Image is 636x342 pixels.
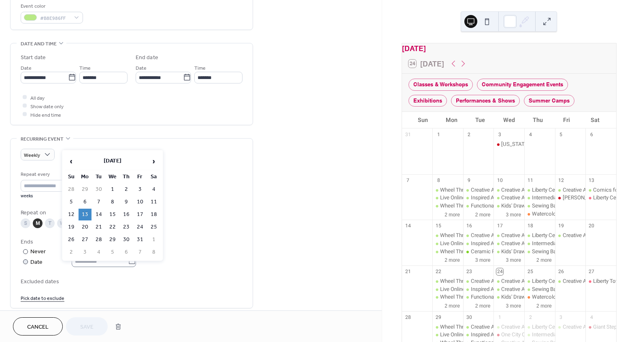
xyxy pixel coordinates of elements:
[463,293,494,301] div: Functional Pottery
[501,202,557,209] div: Kids' Drawing & Painting
[524,248,555,255] div: Sewing Basics
[120,221,133,233] td: 23
[532,194,600,201] div: Intermediate Wheel Throwing
[408,95,447,107] div: Exhibitions
[585,323,616,331] div: Giant Steps - The Music of John Coltrane
[524,202,555,209] div: Sewing Basics
[471,186,540,194] div: Creative Aging Painting - Tues
[65,196,78,208] td: 5
[21,238,241,246] div: Ends
[13,317,63,336] button: Cancel
[106,171,119,183] th: We
[493,248,524,255] div: Kids' Drawing & Painting
[451,95,520,107] div: Performances & Shows
[134,234,147,246] td: 31
[79,171,91,183] th: Mo
[502,256,524,263] button: 3 more
[148,153,160,169] span: ›
[134,246,147,258] td: 7
[408,112,437,128] div: Sun
[555,232,586,239] div: Creative Aging Painting - Fri
[440,331,479,338] div: Live Online Yoga
[120,234,133,246] td: 30
[440,248,517,255] div: Wheel Throwing Basics - Evening
[471,278,540,285] div: Creative Aging Painting - Tues
[134,196,147,208] td: 10
[463,331,494,338] div: Inspired Afternoons
[45,218,55,228] div: T
[496,222,503,229] div: 17
[106,184,119,195] td: 1
[493,141,524,148] div: Ohio Renaissance Festival
[432,194,463,201] div: Live Online Yoga
[493,278,524,285] div: Creative Aging Painting - Wed
[147,184,160,195] td: 4
[527,177,534,184] div: 11
[79,209,91,220] td: 13
[496,314,503,321] div: 1
[440,278,523,285] div: Wheel Throwing Basics - Afternoon
[440,323,523,331] div: Wheel Throwing Basics - Afternoon
[106,246,119,258] td: 5
[463,232,494,239] div: Creative Aging Painting - Tues
[524,293,555,301] div: Watercolor Basics
[493,331,524,338] div: One City One Book - Lady Tan's Circle of Women
[532,248,566,255] div: Sewing Basics
[432,331,463,338] div: Live Online Yoga
[463,323,494,331] div: Creative Aging Painting - Tues
[65,171,78,183] th: Su
[440,240,479,247] div: Live Online Yoga
[496,177,503,184] div: 10
[404,177,411,184] div: 7
[463,286,494,293] div: Inspired Afternoons
[441,256,463,263] button: 2 more
[404,131,411,138] div: 31
[441,210,463,218] button: 2 more
[588,314,595,321] div: 4
[524,232,555,239] div: Liberty Center- Mosaic Foundations
[120,184,133,195] td: 2
[79,64,91,72] span: Time
[555,278,586,285] div: Creative Aging Painting - Fri
[79,246,91,258] td: 3
[477,79,568,90] div: Community Engagement Events
[21,277,242,286] span: Excluded dates
[524,194,555,201] div: Intermediate Wheel Throwing
[527,222,534,229] div: 18
[92,196,105,208] td: 7
[563,323,626,331] div: Creative Aging Painting - Fri
[527,131,534,138] div: 4
[466,112,495,128] div: Tue
[472,301,494,309] button: 2 more
[65,153,77,169] span: ‹
[147,234,160,246] td: 1
[532,232,615,239] div: Liberty Center- Mosaic Foundations
[134,221,147,233] td: 24
[493,186,524,194] div: Creative Aging Painting - Wed
[440,232,523,239] div: Wheel Throwing Basics - Afternoon
[501,194,557,201] div: Creative Aging Mosaics
[65,221,78,233] td: 19
[563,194,629,201] div: [PERSON_NAME] Adventure
[408,79,473,90] div: Classes & Workshops
[136,64,147,72] span: Date
[24,150,40,160] span: Weekly
[21,135,64,143] span: Recurring event
[30,248,46,256] div: Never
[134,184,147,195] td: 3
[92,171,105,183] th: Tu
[557,131,564,138] div: 5
[440,202,517,209] div: Wheel Throwing Basics - Evening
[463,202,494,209] div: Functional Pottery
[588,131,595,138] div: 6
[501,293,557,301] div: Kids' Drawing & Painting
[557,222,564,229] div: 19
[472,210,494,218] button: 2 more
[120,246,133,258] td: 6
[57,218,67,228] div: W
[435,177,442,184] div: 8
[79,153,147,170] th: [DATE]
[471,232,540,239] div: Creative Aging Painting - Tues
[471,202,513,209] div: Functional Pottery
[524,331,555,338] div: Intermediate Wheel Throwing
